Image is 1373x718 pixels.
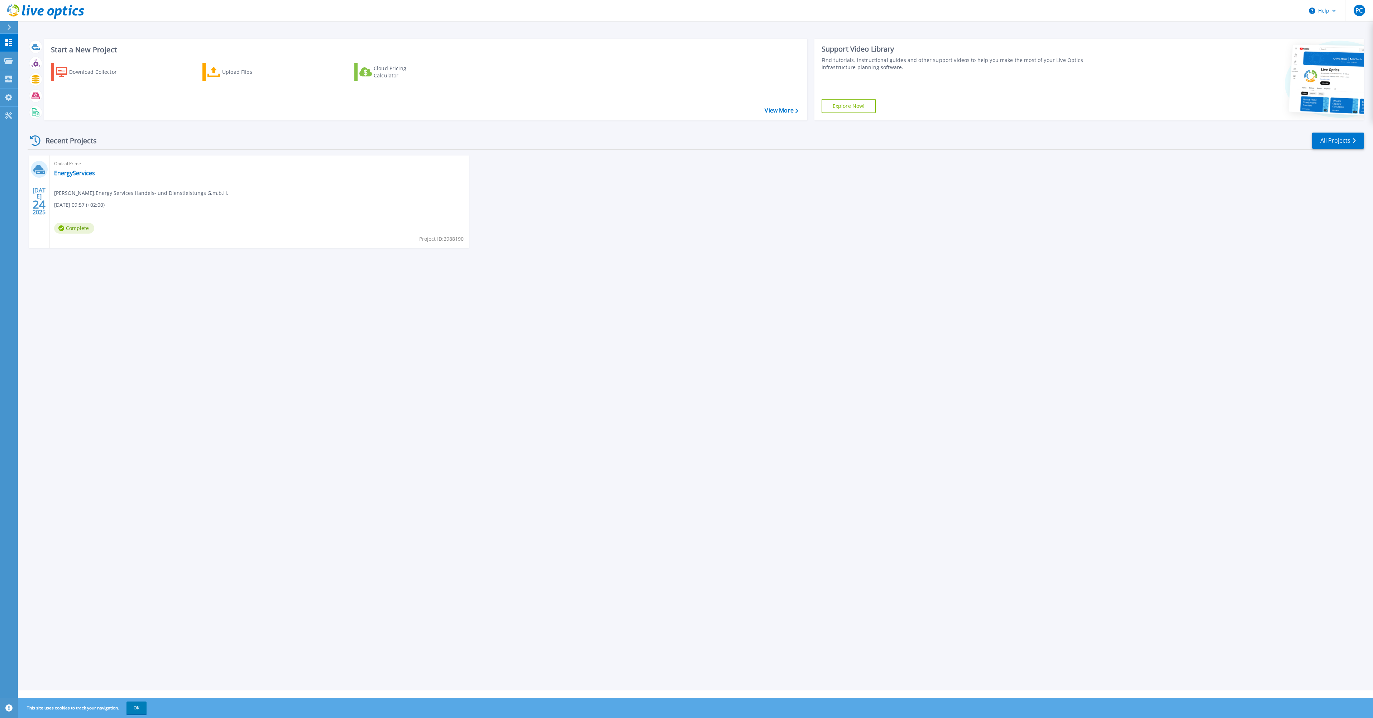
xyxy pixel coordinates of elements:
[822,57,1110,71] div: Find tutorials, instructional guides and other support videos to help you make the most of your L...
[69,65,126,79] div: Download Collector
[33,201,46,207] span: 24
[222,65,279,79] div: Upload Files
[822,99,876,113] a: Explore Now!
[202,63,282,81] a: Upload Files
[20,702,147,714] span: This site uses cookies to track your navigation.
[54,201,105,209] span: [DATE] 09:57 (+02:00)
[1355,8,1363,13] span: PC
[32,188,46,214] div: [DATE] 2025
[28,132,106,149] div: Recent Projects
[1312,133,1364,149] a: All Projects
[51,63,131,81] a: Download Collector
[374,65,431,79] div: Cloud Pricing Calculator
[54,160,465,168] span: Optical Prime
[354,63,434,81] a: Cloud Pricing Calculator
[765,107,798,114] a: View More
[419,235,464,243] span: Project ID: 2988190
[54,169,95,177] a: EnergyServices
[51,46,798,54] h3: Start a New Project
[822,44,1110,54] div: Support Video Library
[126,702,147,714] button: OK
[54,189,228,197] span: [PERSON_NAME] , Energy Services Handels- und Dienstleistungs G.m.b.H.
[54,223,94,234] span: Complete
